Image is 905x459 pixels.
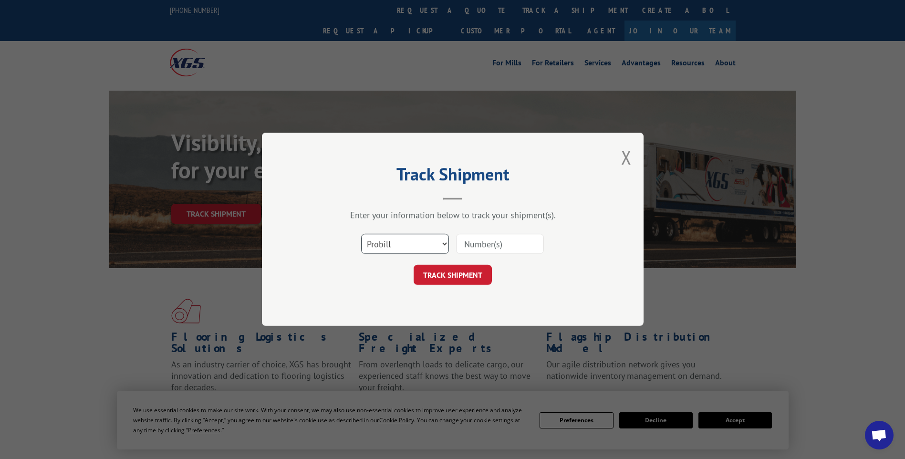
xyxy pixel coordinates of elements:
button: Close modal [621,145,632,170]
h2: Track Shipment [310,167,596,186]
button: TRACK SHIPMENT [414,265,492,285]
div: Open chat [865,421,894,449]
input: Number(s) [456,234,544,254]
div: Enter your information below to track your shipment(s). [310,210,596,221]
